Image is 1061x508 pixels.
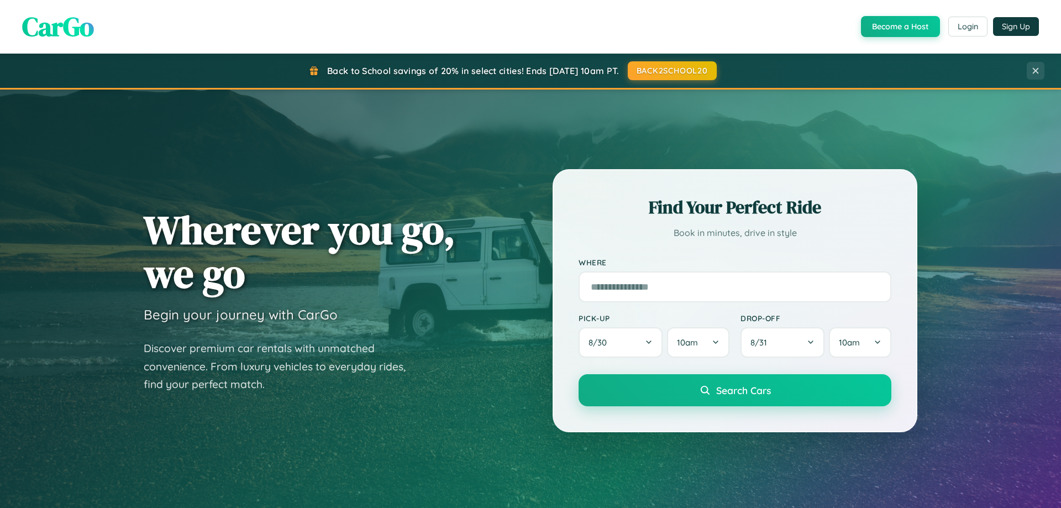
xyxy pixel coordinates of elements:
h3: Begin your journey with CarGo [144,306,338,323]
span: 8 / 30 [589,337,612,348]
label: Drop-off [740,313,891,323]
button: 8/30 [579,327,663,358]
h2: Find Your Perfect Ride [579,195,891,219]
span: Back to School savings of 20% in select cities! Ends [DATE] 10am PT. [327,65,619,76]
button: Become a Host [861,16,940,37]
span: 8 / 31 [750,337,773,348]
label: Where [579,258,891,267]
h1: Wherever you go, we go [144,208,455,295]
p: Book in minutes, drive in style [579,225,891,241]
p: Discover premium car rentals with unmatched convenience. From luxury vehicles to everyday rides, ... [144,339,420,394]
button: Login [948,17,988,36]
span: 10am [677,337,698,348]
span: Search Cars [716,384,771,396]
button: 8/31 [740,327,824,358]
button: 10am [667,327,729,358]
button: Sign Up [993,17,1039,36]
button: BACK2SCHOOL20 [628,61,717,80]
button: Search Cars [579,374,891,406]
label: Pick-up [579,313,729,323]
span: CarGo [22,8,94,45]
span: 10am [839,337,860,348]
button: 10am [829,327,891,358]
